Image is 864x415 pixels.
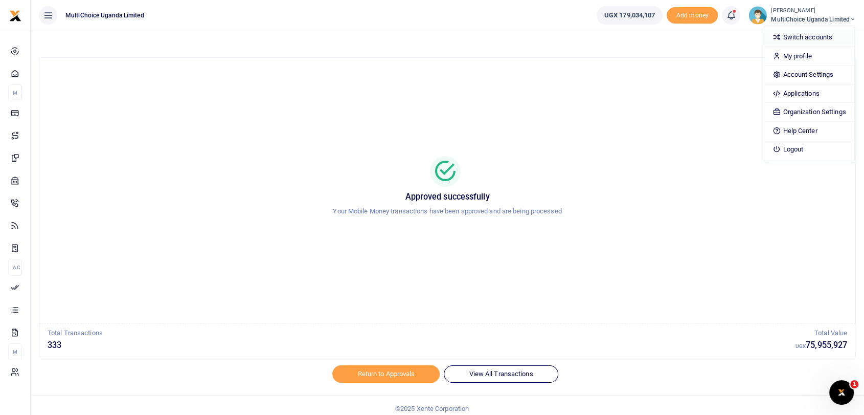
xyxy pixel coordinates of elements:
[48,340,795,351] h5: 333
[52,206,843,217] p: Your Mobile Money transactions have been approved and are being processed
[604,10,655,20] span: UGX 179,034,107
[829,380,854,405] iframe: Intercom live chat
[795,340,847,351] h5: 75,955,927
[9,10,21,22] img: logo-small
[667,7,718,24] span: Add money
[850,380,858,388] span: 1
[764,30,854,45] a: Switch accounts
[61,11,148,20] span: MultiChoice Uganda Limited
[771,7,856,15] small: [PERSON_NAME]
[8,343,22,360] li: M
[48,328,795,339] p: Total Transactions
[9,11,21,19] a: logo-small logo-large logo-large
[8,259,22,276] li: Ac
[795,328,847,339] p: Total Value
[52,192,843,202] h5: Approved successfully
[667,7,718,24] li: Toup your wallet
[764,105,854,119] a: Organization Settings
[771,15,856,24] span: MultiChoice Uganda Limited
[764,86,854,101] a: Applications
[332,365,440,383] a: Return to Approvals
[764,49,854,63] a: My profile
[444,365,558,383] a: View All Transactions
[764,68,854,82] a: Account Settings
[8,84,22,101] li: M
[593,6,667,25] li: Wallet ballance
[597,6,663,25] a: UGX 179,034,107
[764,124,854,138] a: Help Center
[795,343,806,349] small: UGX
[764,142,854,157] a: Logout
[667,11,718,18] a: Add money
[748,6,767,25] img: profile-user
[748,6,856,25] a: profile-user [PERSON_NAME] MultiChoice Uganda Limited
